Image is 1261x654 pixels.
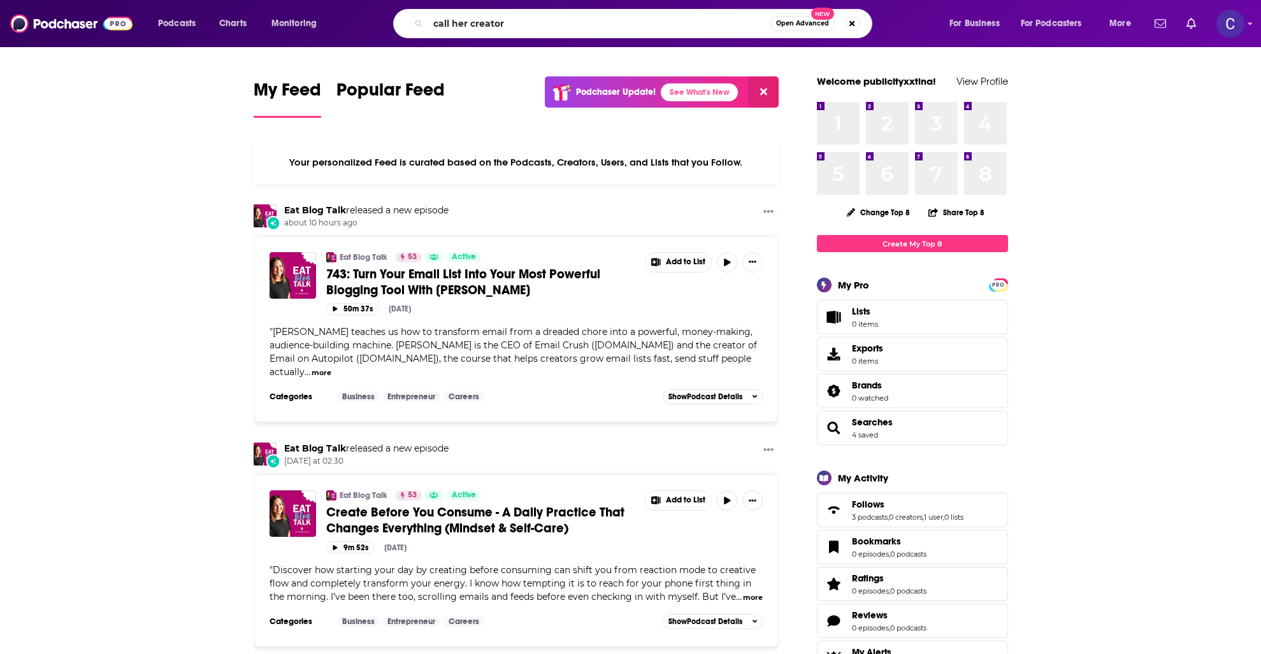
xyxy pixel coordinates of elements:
button: open menu [149,13,212,34]
button: open menu [940,13,1016,34]
img: Eat Blog Talk [326,490,336,501]
span: Brands [817,374,1008,408]
a: 53 [396,252,422,262]
a: 0 podcasts [890,623,926,632]
span: ... [305,366,310,378]
button: 9m 52s [326,541,374,553]
span: Discover how starting your day by creating before consuming can shift you from reaction mode to c... [270,564,756,602]
span: Ratings [852,572,884,584]
span: , [943,513,944,522]
div: Keywords by Traffic [141,75,215,83]
input: Search podcasts, credits, & more... [428,13,770,34]
span: More [1109,15,1131,32]
span: Lists [852,306,870,317]
a: Eat Blog Talk [340,252,387,262]
div: v 4.0.25 [36,20,62,31]
button: more [312,367,331,378]
span: Lists [852,306,878,317]
span: Bookmarks [852,536,901,547]
a: Reviews [852,609,926,621]
span: 0 items [852,357,883,366]
a: Popular Feed [336,79,445,118]
a: View Profile [956,75,1008,87]
span: Popular Feed [336,79,445,108]
span: Active [452,251,476,264]
a: Active [447,490,481,501]
span: Add to List [666,495,705,505]
img: Podchaser - Follow, Share and Rate Podcasts [10,11,133,36]
span: , [889,586,890,595]
span: Podcasts [158,15,196,32]
img: User Profile [1216,10,1244,38]
span: 53 [408,251,417,264]
a: Exports [817,337,1008,371]
a: Business [337,392,380,402]
a: Searches [821,419,847,437]
span: , [889,550,890,558]
button: Open AdvancedNew [770,16,835,31]
img: 743: Turn Your Email List Into Your Most Powerful Blogging Tool With Matt Molen [270,252,316,299]
a: Business [337,616,380,627]
a: 743: Turn Your Email List Into Your Most Powerful Blogging Tool With [PERSON_NAME] [326,266,636,298]
span: Charts [219,15,247,32]
span: , [889,623,890,632]
span: Active [452,489,476,502]
button: more [743,592,763,603]
span: " [270,564,756,602]
a: 53 [396,490,422,501]
span: Exports [852,343,883,354]
a: Show notifications dropdown [1149,13,1171,34]
a: Lists [817,300,1008,334]
button: Show profile menu [1216,10,1244,38]
div: Domain Overview [48,75,114,83]
button: Show More Button [645,253,712,272]
div: My Pro [838,279,869,291]
span: Create Before You Consume - A Daily Practice That Changes Everything (Mindset & Self-Care) [326,504,624,536]
img: tab_domain_overview_orange.svg [34,74,45,84]
button: Show More Button [758,204,779,220]
div: Search podcasts, credits, & more... [405,9,884,38]
span: about 10 hours ago [284,218,449,229]
span: , [888,513,889,522]
a: 0 creators [889,513,923,522]
span: My Feed [254,79,321,108]
span: Add to List [666,257,705,267]
img: Eat Blog Talk [254,443,277,466]
a: Active [447,252,481,262]
a: 3 podcasts [852,513,888,522]
span: [PERSON_NAME] teaches us how to transform email from a dreaded chore into a powerful, money-makin... [270,326,757,378]
a: My Feed [254,79,321,118]
a: Entrepreneur [382,616,440,627]
a: 0 episodes [852,550,889,558]
a: Create My Top 8 [817,235,1008,252]
a: Bookmarks [852,536,926,547]
button: Share Top 8 [928,200,985,225]
a: Eat Blog Talk [326,252,336,262]
a: See What's New [661,83,738,101]
img: tab_keywords_by_traffic_grey.svg [127,74,137,84]
button: open menu [1100,13,1147,34]
a: Welcome publicityxxtina! [817,75,936,87]
h3: Categories [270,392,327,402]
button: Show More Button [742,490,763,511]
span: 743: Turn Your Email List Into Your Most Powerful Blogging Tool With [PERSON_NAME] [326,266,600,298]
a: 4 saved [852,430,878,439]
span: Searches [817,411,1008,445]
a: 1 user [924,513,943,522]
div: Your personalized Feed is curated based on the Podcasts, Creators, Users, and Lists that you Follow. [254,141,779,184]
a: 0 podcasts [890,586,926,595]
div: [DATE] [389,304,411,313]
div: [DATE] [384,543,407,552]
img: logo_orange.svg [20,20,31,31]
div: Domain: [DOMAIN_NAME] [33,33,140,43]
span: Lists [821,308,847,326]
span: [DATE] at 02:30 [284,456,449,467]
span: 53 [408,489,417,502]
h3: Categories [270,616,327,627]
a: Charts [211,13,254,34]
